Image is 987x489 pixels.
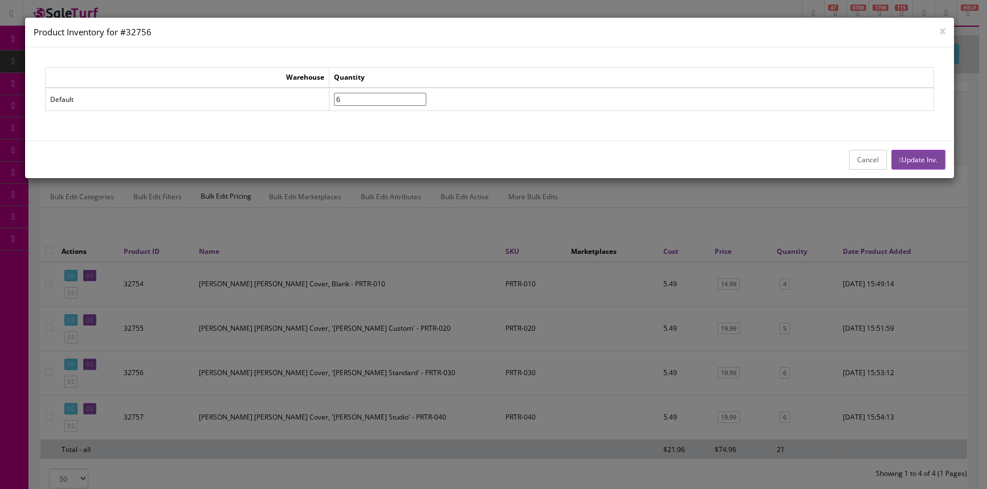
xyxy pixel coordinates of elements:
[849,150,887,170] button: Cancel
[45,68,329,88] td: Warehouse
[891,150,945,170] button: Update Inv.
[45,88,329,111] td: Default
[940,25,945,35] button: x
[34,26,945,38] h4: Product Inventory for #32756
[329,68,933,88] td: Quantity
